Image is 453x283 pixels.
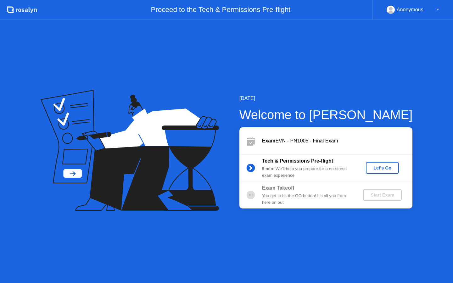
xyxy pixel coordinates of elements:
button: Start Exam [363,189,402,201]
div: ▼ [436,6,439,14]
b: Exam Takeoff [262,185,294,191]
div: Start Exam [366,192,399,197]
button: Let's Go [366,162,399,174]
div: Anonymous [397,6,423,14]
div: Welcome to [PERSON_NAME] [239,105,413,124]
div: EVN - PN1005 - Final Exam [262,137,412,145]
div: Let's Go [368,165,396,170]
div: : We’ll help you prepare for a no-stress exam experience [262,166,353,179]
div: [DATE] [239,95,413,102]
b: Tech & Permissions Pre-flight [262,158,333,164]
b: Exam [262,138,276,143]
div: You get to hit the GO button! It’s all you from here on out [262,193,353,206]
b: 5 min [262,166,273,171]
